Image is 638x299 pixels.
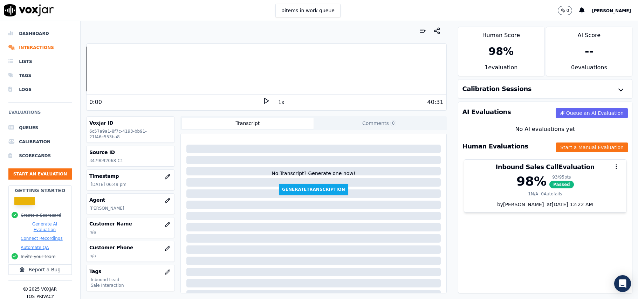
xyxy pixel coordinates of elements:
h3: Source ID [89,149,172,156]
button: Invite your team [21,254,55,259]
h3: Voxjar ID [89,119,172,126]
div: 1 N/A [528,191,538,197]
h3: Human Evaluations [462,143,528,149]
p: [PERSON_NAME] [89,206,172,211]
div: 40:31 [427,98,443,106]
button: Create a Scorecard [21,213,61,218]
div: -- [585,45,594,58]
button: 0 [558,6,579,15]
div: 1 evaluation [458,63,544,76]
p: Inbound Lead [91,277,172,283]
h3: Agent [89,196,172,203]
h3: Customer Phone [89,244,172,251]
button: Generate AI Evaluation [21,221,69,232]
h3: Timestamp [89,173,172,180]
span: 0 [390,120,397,126]
button: Connect Recordings [21,236,63,241]
button: 1x [277,97,286,107]
div: 98 % [488,45,514,58]
div: 93 / 95 pts [549,174,574,180]
div: Human Score [458,27,544,40]
p: Sale Interaction [91,283,172,288]
p: n/a [89,229,172,235]
div: 0:00 [89,98,102,106]
img: voxjar logo [4,4,54,16]
a: Queues [8,121,72,135]
div: No Transcript? Generate one now! [272,170,355,184]
a: Logs [8,83,72,97]
div: 0 evaluation s [546,63,632,76]
div: AI Score [546,27,632,40]
a: Calibration [8,135,72,149]
p: 6c57a9a1-8f7c-4193-bb91-21f46c553ba8 [89,128,172,140]
button: GenerateTranscription [279,184,348,195]
button: 0 [558,6,572,15]
div: by [PERSON_NAME] [464,201,626,212]
button: 0items in work queue [275,4,341,17]
h6: Evaluations [8,108,72,121]
p: 2025 Voxjar [29,286,57,292]
div: Open Intercom Messenger [614,275,631,292]
button: Start an Evaluation [8,168,72,180]
a: Lists [8,55,72,69]
div: 0 Autofails [541,191,562,197]
span: Passed [549,181,574,188]
button: Transcript [182,118,314,129]
button: [PERSON_NAME] [592,6,638,15]
span: [PERSON_NAME] [592,8,631,13]
h3: Tags [89,268,172,275]
div: at [DATE] 12:22 AM [544,201,593,208]
button: Comments [314,118,445,129]
a: Scorecards [8,149,72,163]
p: 0 [567,8,569,13]
button: Start a Manual Evaluation [556,142,628,152]
h3: Customer Name [89,220,172,227]
p: [DATE] 06:49 pm [91,182,172,187]
a: Tags [8,69,72,83]
p: 3479092068-C1 [89,158,172,164]
h3: Calibration Sessions [462,86,532,92]
button: Automate QA [21,245,49,250]
button: Report a Bug [8,264,72,275]
div: No AI evaluations yet [464,125,626,133]
h3: AI Evaluations [462,109,511,115]
p: n/a [89,253,172,259]
div: 98 % [516,174,547,188]
a: Interactions [8,41,72,55]
button: Queue an AI Evaluation [556,108,628,118]
h2: Getting Started [15,187,65,194]
a: Dashboard [8,27,72,41]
